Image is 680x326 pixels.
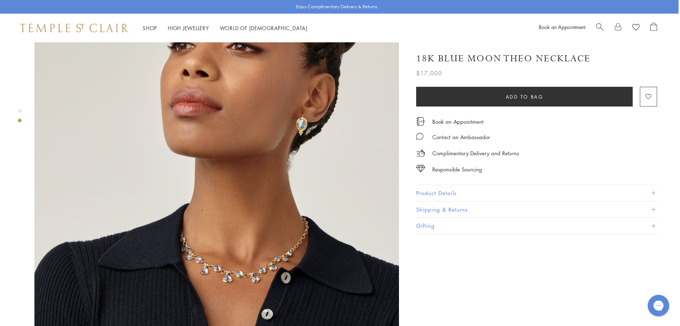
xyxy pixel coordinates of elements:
[168,24,209,32] a: High JewelleryHigh Jewellery
[416,202,657,218] button: Shipping & Returns
[416,68,442,78] span: $17,000
[596,23,604,33] a: Search
[416,218,657,234] button: Gifting
[416,133,423,140] img: MessageIcon-01_2.svg
[296,3,377,10] p: Enjoy Complimentary Delivery & Returns
[20,24,128,32] img: Temple St. Clair
[632,23,639,33] a: View Wishlist
[432,165,482,174] div: Responsible Sourcing
[143,24,157,32] a: ShopShop
[539,23,585,30] a: Book an Appointment
[416,149,425,158] img: icon_delivery.svg
[506,93,543,101] span: Add to bag
[416,117,425,126] img: icon_appointment.svg
[143,24,308,33] nav: Main navigation
[416,185,657,201] button: Product Details
[432,133,490,142] div: Contact an Ambassador
[432,149,519,158] p: Complimentary Delivery and Returns
[432,118,484,126] a: Book an Appointment
[220,24,308,32] a: World of [DEMOGRAPHIC_DATA]World of [DEMOGRAPHIC_DATA]
[650,23,657,33] a: Open Shopping Bag
[644,292,673,319] iframe: Gorgias live chat messenger
[18,108,22,128] div: Product gallery navigation
[416,165,425,172] img: icon_sourcing.svg
[416,87,633,107] button: Add to bag
[416,52,590,65] h1: 18K Blue Moon Theo Necklace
